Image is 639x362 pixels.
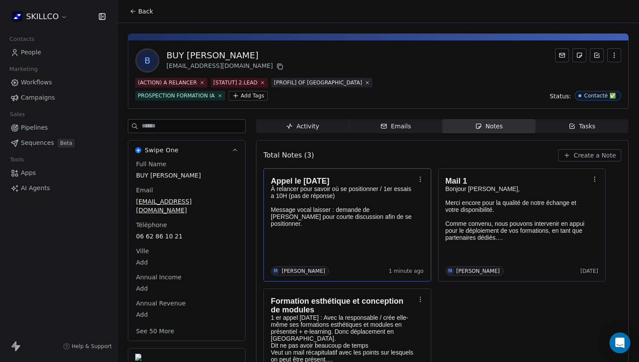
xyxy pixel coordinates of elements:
div: Swipe OneSwipe One [128,160,245,341]
span: Back [138,7,153,16]
span: [EMAIL_ADDRESS][DOMAIN_NAME] [136,197,237,215]
a: SequencesBeta [7,136,110,150]
span: Email [134,186,155,194]
span: Téléphone [134,221,169,229]
div: (ACTION) A RELANCER [138,79,197,87]
span: Ville [134,247,151,255]
p: Comme convenu, nous pouvons intervenir en appui pour le déploiement de vos formations, en tant qu... [446,220,590,241]
span: SKILLCO [26,11,59,22]
span: Marketing [6,63,41,76]
a: Pipelines [7,121,110,135]
span: Status: [549,92,571,101]
div: Emails [380,122,411,131]
span: Workflows [21,78,52,87]
button: Swipe OneSwipe One [128,141,245,160]
div: Activity [286,122,319,131]
span: Apps [21,168,36,178]
span: Beta [57,139,75,147]
p: Merci encore pour la qualité de notre échange et votre disponibilité. [446,199,590,213]
span: 06 62 86 10 21 [136,232,237,241]
p: Bonjour [PERSON_NAME], [446,185,590,192]
div: [PERSON_NAME] [282,268,325,274]
span: Swipe One [145,146,179,154]
span: Add [136,284,237,293]
div: Tasks [569,122,596,131]
span: Annual Revenue [134,299,187,308]
div: M [274,268,278,275]
span: Campaigns [21,93,55,102]
span: Help & Support [72,343,112,350]
div: Contacté ✅ [584,93,616,99]
div: PROSPECTION FORMATION IA [138,92,215,100]
div: [PROFIL] OF [GEOGRAPHIC_DATA] [274,79,362,87]
span: People [21,48,41,57]
img: Swipe One [135,147,141,153]
span: 1 minute ago [389,268,423,275]
p: À relancer pour savoir où se positionner / 1er essais a 10H (pas de réponse) [271,185,415,199]
h1: Mail 1 [446,177,590,185]
a: Help & Support [63,343,112,350]
a: Apps [7,166,110,180]
a: People [7,45,110,60]
h1: Formation esthétique et conception de modules [271,297,415,314]
button: See 50 More [131,323,180,339]
div: [PERSON_NAME] [456,268,500,274]
div: Open Intercom Messenger [609,332,630,353]
span: Sales [6,108,29,121]
span: [DATE] [580,268,598,275]
span: AI Agents [21,184,50,193]
span: Sequences [21,138,54,147]
span: BUY [PERSON_NAME] [136,171,237,180]
div: M [448,268,452,275]
span: B [137,50,158,71]
button: Add Tags [229,91,268,101]
span: Add [136,258,237,267]
div: [EMAIL_ADDRESS][DOMAIN_NAME] [166,61,285,72]
a: AI Agents [7,181,110,195]
span: Add [136,310,237,319]
h1: Appel le [DATE] [271,177,415,185]
span: Tools [6,153,27,166]
span: Contacts [6,33,38,46]
div: BUY [PERSON_NAME] [166,49,285,61]
img: Skillco%20logo%20icon%20(2).png [12,11,23,22]
span: Create a Note [574,151,616,160]
p: Message vocal laisser : demande de [PERSON_NAME] pour courte discussion afin de se positionner. [271,206,415,227]
span: Pipelines [21,123,48,132]
a: Campaigns [7,90,110,105]
p: 1 er appel [DATE] : Avec la responsable / crée elle-même ses formations esthétiques et modules en... [271,314,415,342]
span: Total Notes (3) [263,150,314,161]
div: [STATUT] 2.LEAD [213,79,258,87]
button: Create a Note [558,149,621,161]
p: Dit ne pas avoir beaucoup de temps [271,342,415,349]
button: Back [124,3,158,19]
span: Annual Income [134,273,183,282]
button: SKILLCO [10,9,70,24]
span: Full Name [134,160,168,168]
a: Workflows [7,75,110,90]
